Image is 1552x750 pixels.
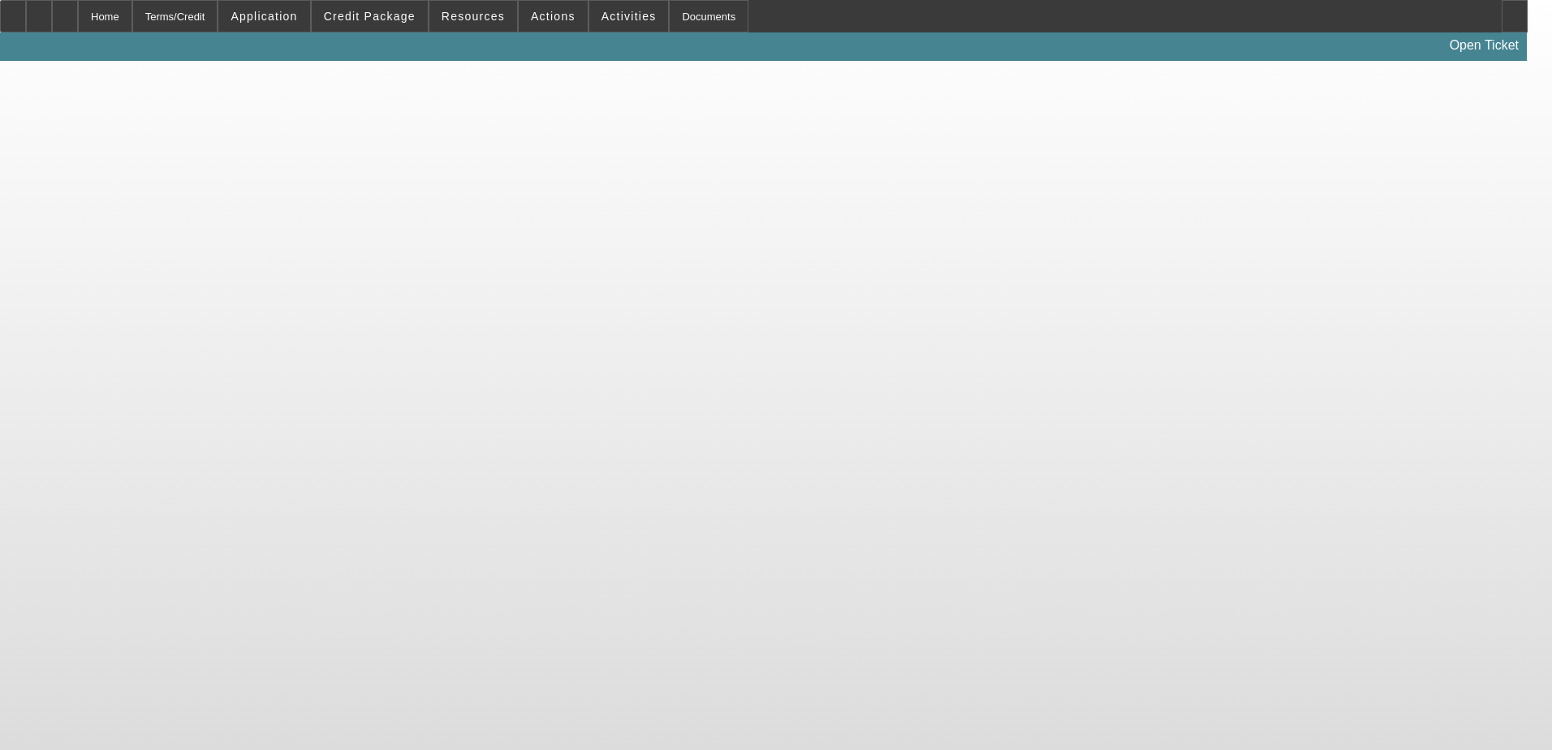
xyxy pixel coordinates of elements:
a: Open Ticket [1443,32,1525,59]
span: Actions [531,10,576,23]
span: Activities [601,10,657,23]
button: Application [218,1,309,32]
button: Credit Package [312,1,428,32]
button: Actions [519,1,588,32]
button: Activities [589,1,669,32]
button: Resources [429,1,517,32]
span: Credit Package [324,10,416,23]
span: Application [231,10,297,23]
span: Resources [442,10,505,23]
